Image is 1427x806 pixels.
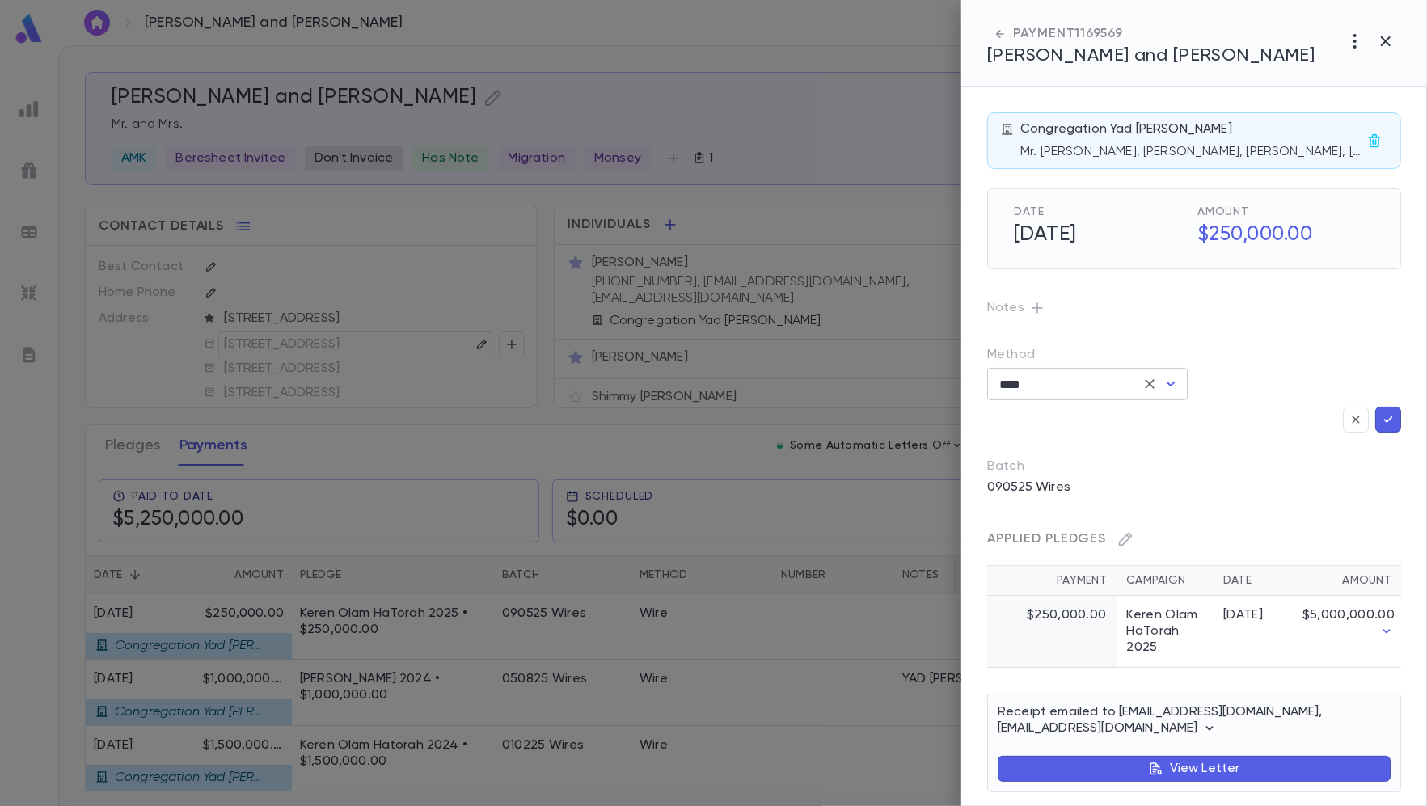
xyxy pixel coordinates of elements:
th: Date [1214,566,1294,596]
p: Mr. [PERSON_NAME], [PERSON_NAME], [PERSON_NAME], [PERSON_NAME], [PERSON_NAME], Anonymous Payments... [1020,144,1362,160]
label: Method [987,347,1035,363]
div: Congregation Yad [PERSON_NAME] [1020,121,1362,160]
td: Keren Olam HaTorah 2025 [1117,596,1214,668]
h5: [DATE] [1004,218,1191,252]
th: Amount [1294,566,1401,596]
p: Batch [987,458,1401,475]
span: Applied Pledges [987,533,1106,546]
td: $250,000.00 [987,596,1117,668]
th: Campaign [1117,566,1214,596]
th: Payment [987,566,1117,596]
p: View Letter [1170,761,1240,777]
button: Open [1159,373,1182,395]
p: Notes [987,295,1401,321]
div: PAYMENT 1169569 [987,26,1315,42]
td: $5,000,000.00 [1294,596,1401,668]
button: Clear [1138,373,1161,395]
div: [DATE] [1223,607,1285,623]
button: View Letter [998,756,1391,782]
h5: $250,000.00 [1188,218,1374,252]
span: Amount [1197,205,1374,218]
p: Receipt emailed to [EMAIL_ADDRESS][DOMAIN_NAME], [EMAIL_ADDRESS][DOMAIN_NAME] [998,704,1391,736]
span: Date [1014,205,1191,218]
span: [PERSON_NAME] and [PERSON_NAME] [987,47,1315,65]
p: 090525 Wires [977,475,1080,500]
